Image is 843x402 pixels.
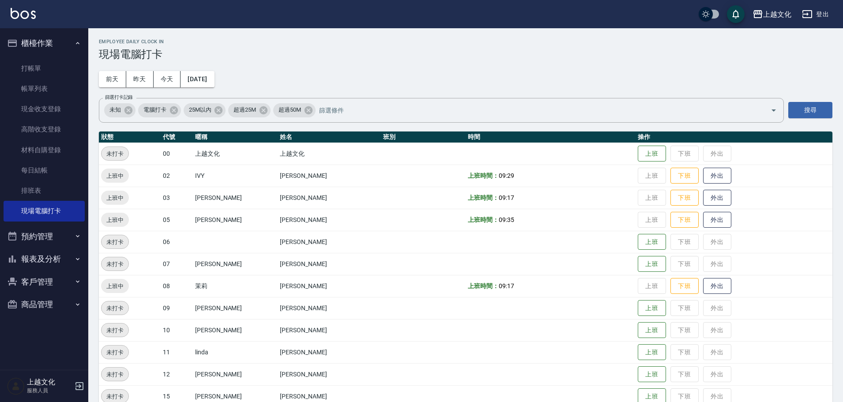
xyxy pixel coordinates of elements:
th: 班別 [381,131,466,143]
td: [PERSON_NAME] [193,187,278,209]
span: 超過25M [228,105,261,114]
span: 未打卡 [102,304,128,313]
span: 未打卡 [102,370,128,379]
button: 客戶管理 [4,271,85,293]
td: [PERSON_NAME] [278,209,381,231]
div: 25M以內 [184,103,226,117]
button: 下班 [670,168,699,184]
div: 未知 [104,103,135,117]
td: 09 [161,297,193,319]
button: 登出 [798,6,832,23]
td: [PERSON_NAME] [278,341,381,363]
td: [PERSON_NAME] [278,187,381,209]
td: [PERSON_NAME] [278,253,381,275]
td: 12 [161,363,193,385]
span: 上班中 [101,282,129,291]
button: 上班 [638,344,666,361]
span: 未打卡 [102,348,128,357]
span: 09:29 [499,172,514,179]
th: 時間 [466,131,636,143]
div: 上越文化 [763,9,791,20]
td: 05 [161,209,193,231]
button: 上班 [638,366,666,383]
button: 搜尋 [788,102,832,118]
td: 08 [161,275,193,297]
span: 未打卡 [102,149,128,158]
td: 00 [161,143,193,165]
button: 外出 [703,212,731,228]
th: 姓名 [278,131,381,143]
td: 上越文化 [193,143,278,165]
a: 排班表 [4,180,85,201]
td: [PERSON_NAME] [193,253,278,275]
th: 暱稱 [193,131,278,143]
td: [PERSON_NAME] [193,319,278,341]
button: save [727,5,745,23]
td: 10 [161,319,193,341]
a: 高階收支登錄 [4,119,85,139]
h5: 上越文化 [27,378,72,387]
button: 外出 [703,190,731,206]
span: 09:35 [499,216,514,223]
a: 現金收支登錄 [4,99,85,119]
button: 昨天 [126,71,154,87]
b: 上班時間： [468,282,499,289]
td: [PERSON_NAME] [193,209,278,231]
td: [PERSON_NAME] [278,319,381,341]
td: [PERSON_NAME] [193,363,278,385]
span: 未打卡 [102,237,128,247]
button: 櫃檯作業 [4,32,85,55]
button: 上班 [638,234,666,250]
input: 篩選條件 [317,102,755,118]
button: 預約管理 [4,225,85,248]
td: [PERSON_NAME] [278,363,381,385]
button: 上班 [638,146,666,162]
button: 上越文化 [749,5,795,23]
td: [PERSON_NAME] [278,297,381,319]
td: linda [193,341,278,363]
span: 未打卡 [102,259,128,269]
td: 06 [161,231,193,253]
span: 上班中 [101,193,129,203]
button: 上班 [638,322,666,338]
td: 07 [161,253,193,275]
th: 狀態 [99,131,161,143]
button: [DATE] [181,71,214,87]
b: 上班時間： [468,172,499,179]
span: 09:17 [499,282,514,289]
button: 商品管理 [4,293,85,316]
span: 上班中 [101,215,129,225]
button: 下班 [670,212,699,228]
b: 上班時間： [468,194,499,201]
span: 25M以內 [184,105,217,114]
button: 今天 [154,71,181,87]
td: [PERSON_NAME] [278,231,381,253]
a: 現場電腦打卡 [4,201,85,221]
th: 操作 [636,131,832,143]
button: 上班 [638,256,666,272]
span: 09:17 [499,194,514,201]
td: 上越文化 [278,143,381,165]
span: 未知 [104,105,126,114]
th: 代號 [161,131,193,143]
img: Person [7,377,25,395]
span: 未打卡 [102,326,128,335]
img: Logo [11,8,36,19]
td: 03 [161,187,193,209]
td: 02 [161,165,193,187]
span: 未打卡 [102,392,128,401]
h2: Employee Daily Clock In [99,39,832,45]
h3: 現場電腦打卡 [99,48,832,60]
a: 帳單列表 [4,79,85,99]
span: 超過50M [273,105,306,114]
button: 下班 [670,278,699,294]
a: 材料自購登錄 [4,140,85,160]
a: 每日結帳 [4,160,85,180]
button: 前天 [99,71,126,87]
td: IVY [193,165,278,187]
td: [PERSON_NAME] [278,275,381,297]
td: 茉莉 [193,275,278,297]
button: 下班 [670,190,699,206]
a: 打帳單 [4,58,85,79]
span: 電腦打卡 [138,105,172,114]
